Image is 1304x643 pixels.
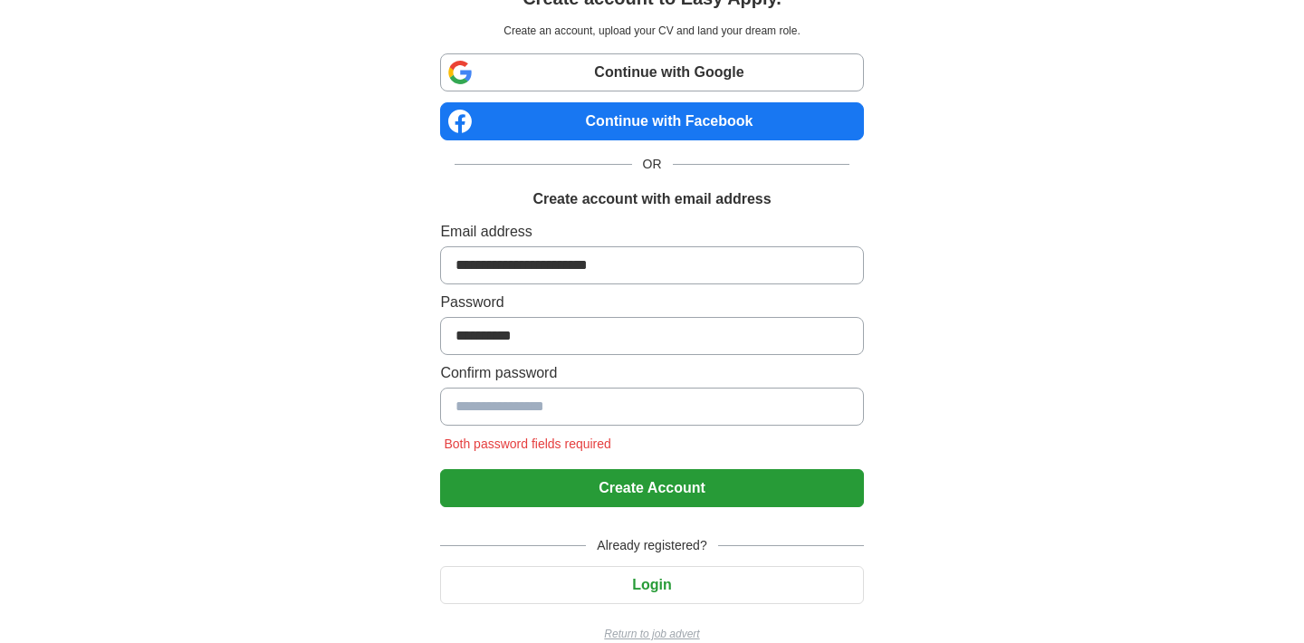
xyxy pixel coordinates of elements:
[440,469,863,507] button: Create Account
[440,626,863,642] a: Return to job advert
[440,221,863,243] label: Email address
[440,566,863,604] button: Login
[532,188,771,210] h1: Create account with email address
[440,362,863,384] label: Confirm password
[440,577,863,592] a: Login
[440,292,863,313] label: Password
[440,102,863,140] a: Continue with Facebook
[440,437,614,451] span: Both password fields required
[444,23,859,39] p: Create an account, upload your CV and land your dream role.
[586,536,717,555] span: Already registered?
[632,155,673,174] span: OR
[440,53,863,91] a: Continue with Google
